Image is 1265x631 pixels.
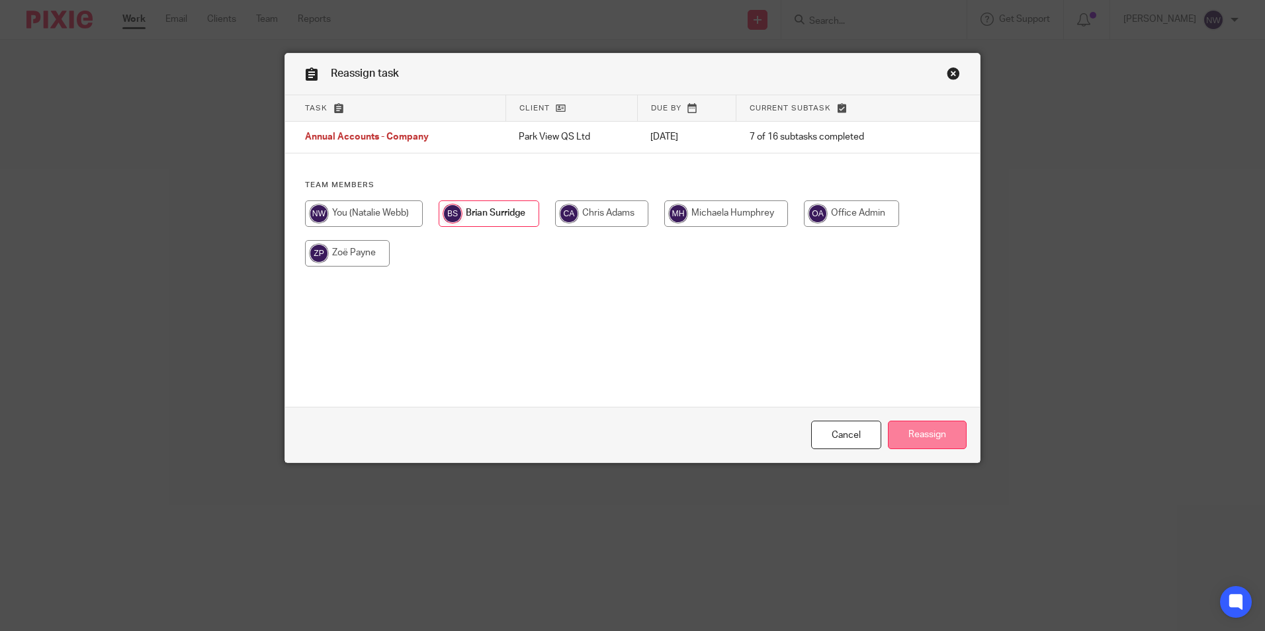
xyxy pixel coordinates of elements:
span: Due by [651,105,681,112]
input: Reassign [888,421,967,449]
span: Annual Accounts - Company [305,133,429,142]
p: [DATE] [650,130,723,144]
span: Client [519,105,550,112]
h4: Team members [305,180,960,190]
td: 7 of 16 subtasks completed [736,122,926,153]
span: Reassign task [331,68,399,79]
span: Current subtask [750,105,831,112]
a: Close this dialog window [811,421,881,449]
p: Park View QS Ltd [519,130,624,144]
a: Close this dialog window [947,67,960,85]
span: Task [305,105,327,112]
